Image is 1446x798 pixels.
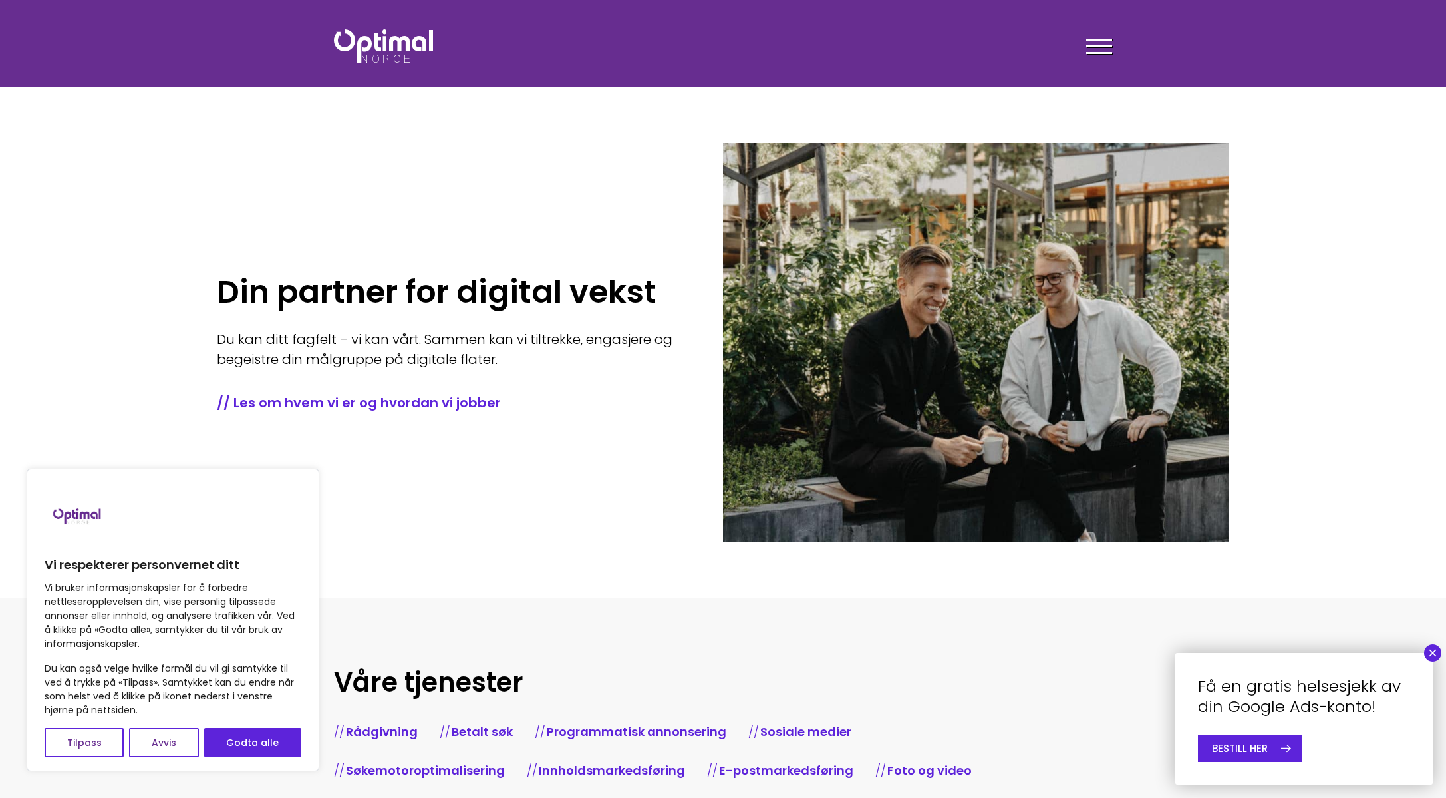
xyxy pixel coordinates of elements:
[217,393,683,412] a: // Les om hvem vi er og hvordan vi jobber
[760,723,851,740] a: Sosiale medier
[45,483,111,549] img: Brand logo
[887,762,972,779] a: Foto og video
[346,762,505,779] a: Søkemotoroptimalisering
[547,723,726,740] a: Programmatisk annonsering
[1424,644,1441,662] button: Close
[45,557,301,573] p: Vi respekterer personvernet ditt
[45,662,301,717] p: Du kan også velge hvilke formål du vil gi samtykke til ved å trykke på «Tilpass». Samtykket kan d...
[1198,735,1302,762] a: BESTILL HER
[217,329,683,369] p: Du kan ditt fagfelt – vi kan vårt. Sammen kan vi tiltrekke, engasjere og begeistre din målgruppe ...
[45,581,301,651] p: Vi bruker informasjonskapsler for å forbedre nettleseropplevelsen din, vise personlig tilpassede ...
[129,728,198,757] button: Avvis
[452,723,513,740] a: Betalt søk
[27,469,319,771] div: Vi respekterer personvernet ditt
[334,665,1112,699] h2: Våre tjenester
[334,29,433,63] img: Optimal Norge
[346,723,418,740] a: Rådgivning
[539,762,685,779] a: Innholdsmarkedsføring
[719,762,853,779] a: E-postmarkedsføring
[217,274,683,311] h1: Din partner for digital vekst
[45,728,124,757] button: Tilpass
[1198,676,1410,717] h4: Få en gratis helsesjekk av din Google Ads-konto!
[204,728,301,757] button: Godta alle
